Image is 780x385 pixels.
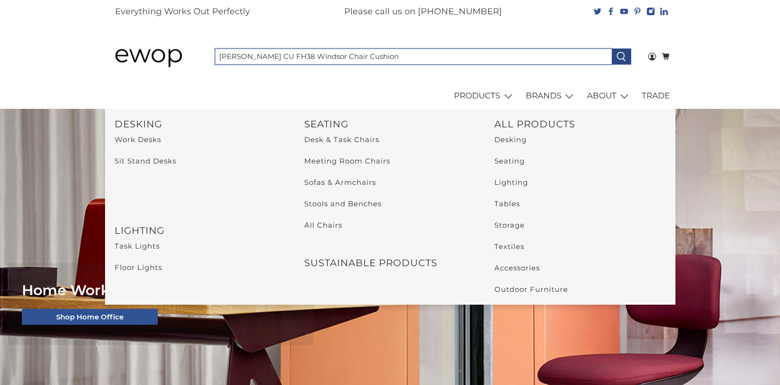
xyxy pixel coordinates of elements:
[494,263,540,272] a: Accessories
[494,285,568,294] a: Outdoor Furniture
[115,225,164,236] a: LIGHTING
[304,178,376,187] a: Sofas & Armchairs
[22,281,211,299] span: Home Working Essentials
[115,156,176,165] a: Sit Stand Desks
[304,156,390,165] a: Meeting Room Chairs
[494,178,528,187] a: Lighting
[636,83,675,109] a: TRADE
[520,83,582,109] a: BRANDS
[494,221,525,230] a: Storage
[22,309,158,325] a: Shop Home Office
[494,118,575,130] a: ALL PRODUCTS
[494,135,527,144] a: Desking
[304,118,348,130] a: SEATING
[494,199,520,208] a: Tables
[115,135,161,144] a: Work Desks
[215,48,612,65] input: What are you looking for?
[494,242,524,251] a: Textiles
[304,199,382,208] a: Stools and Benches
[304,221,342,230] a: All Chairs
[105,83,675,109] nav: main navigation
[115,5,250,18] p: Everything Works Out Perfectly
[115,241,160,250] a: Task Lights
[115,118,162,130] a: DESKING
[115,263,162,272] a: Floor Lights
[304,257,437,269] a: SUSTAINABLE PRODUCTS
[344,5,502,18] p: Please call us on [PHONE_NUMBER]
[494,156,525,165] a: Seating
[581,83,636,109] a: ABOUT
[449,83,520,109] a: PRODUCTS
[304,135,379,144] a: Desk & Task Chairs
